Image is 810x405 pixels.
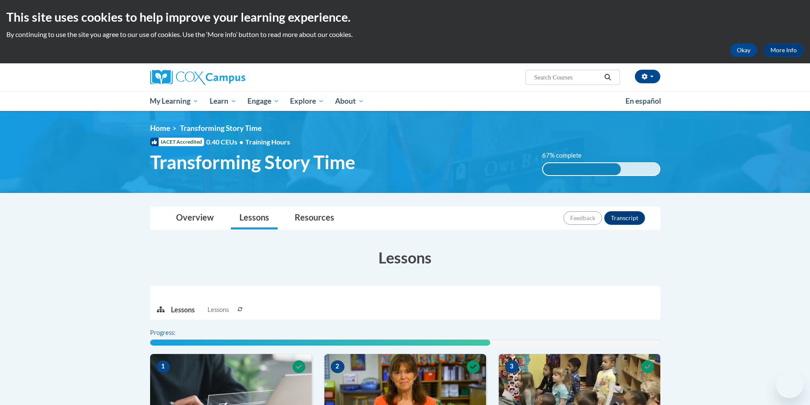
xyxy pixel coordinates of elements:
[533,72,601,82] input: Search Courses
[730,43,757,57] button: Okay
[239,138,243,146] span: •
[156,360,170,373] span: 1
[542,151,591,160] label: 67% complete
[242,91,285,111] a: Engage
[6,30,804,39] p: By continuing to use the site you agree to our use of cookies. Use the ‘More info’ button to read...
[776,371,803,398] iframe: Button to launch messaging window
[601,72,614,82] button: Search
[335,96,364,106] span: About
[563,211,602,225] button: Feedback
[331,360,344,373] span: 2
[168,207,222,229] a: Overview
[6,8,804,25] h2: This site uses cookies to help improve your learning experience.
[150,328,199,337] label: Progress:
[620,92,667,110] a: En español
[635,70,660,83] button: Account Settings
[231,207,278,229] a: Lessons
[150,138,204,146] span: IACET Accredited
[150,151,355,173] span: Transforming Story Time
[150,124,170,133] a: Home
[604,211,645,225] button: Transcript
[150,247,660,268] h3: Lessons
[505,360,519,373] span: 3
[625,96,661,105] span: En español
[150,70,245,85] img: Cox Campus
[145,91,205,111] a: My Learning
[206,137,245,147] span: 0.40 CEUs
[137,91,673,111] div: Main menu
[204,91,242,111] a: Learn
[150,96,199,106] span: My Learning
[764,43,804,57] a: More Info
[247,96,279,106] span: Engage
[180,124,261,133] span: Transforming Story Time
[286,207,343,229] a: Resources
[207,305,229,314] span: Lessons
[245,138,290,146] span: Training Hours
[284,91,330,111] a: Explore
[330,91,369,111] a: About
[210,96,236,106] span: Learn
[150,70,312,85] a: Cox Campus
[171,305,195,314] p: Lessons
[290,96,324,106] span: Explore
[543,163,621,175] div: 67% complete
